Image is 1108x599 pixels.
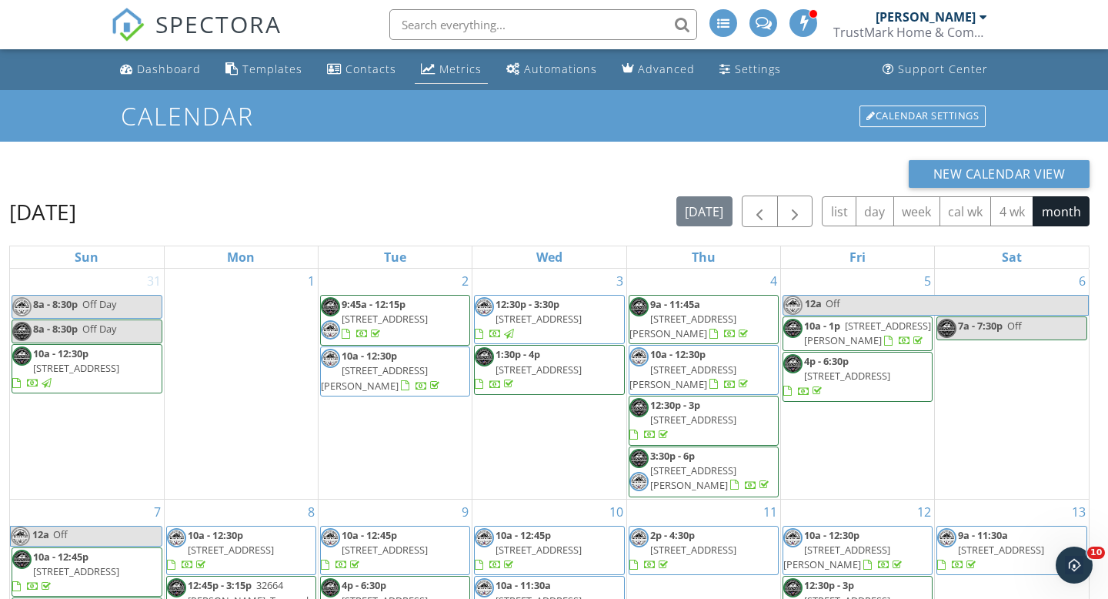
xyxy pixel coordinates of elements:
a: Go to September 9, 2025 [459,500,472,524]
a: 4p - 6:30p [STREET_ADDRESS] [783,354,890,397]
span: 10a - 12:30p [650,347,706,361]
button: Previous month [742,196,778,227]
a: 2p - 4:30p [STREET_ADDRESS] [629,528,736,571]
a: 3:30p - 6p [STREET_ADDRESS][PERSON_NAME] [650,449,772,492]
img: profile_picture_02ii_copy.jpg [12,346,32,366]
span: 4p - 6:30p [342,578,386,592]
span: 12:30p - 3p [804,578,854,592]
a: 10a - 12:45p [STREET_ADDRESS] [320,526,470,576]
img: prnt_rs_file_02.jpeg [783,296,803,315]
a: Automations (Advanced) [500,55,603,84]
a: Go to September 13, 2025 [1069,500,1089,524]
a: 9a - 11:30a [STREET_ADDRESS] [936,526,1087,576]
div: Automations [524,62,597,76]
a: 9a - 11:45a [STREET_ADDRESS][PERSON_NAME] [629,295,779,345]
iframe: Intercom live chat [1056,547,1093,584]
span: 9a - 11:45a [650,297,700,311]
a: 12:30p - 3:30p [STREET_ADDRESS] [475,297,582,340]
img: The Best Home Inspection Software - Spectora [111,8,145,42]
a: Go to September 6, 2025 [1076,269,1089,293]
span: [STREET_ADDRESS] [33,361,119,375]
a: Thursday [689,246,719,268]
img: profile_picture_02ii_copy.jpg [12,322,32,341]
a: 9:45a - 12:15p [STREET_ADDRESS] [320,295,470,346]
a: 1:30p - 4p [STREET_ADDRESS] [474,345,624,395]
img: prnt_rs_file_02.jpeg [321,349,340,368]
span: [STREET_ADDRESS] [188,543,274,557]
span: [STREET_ADDRESS] [650,543,736,557]
td: Go to September 1, 2025 [164,269,318,500]
a: 12:30p - 3p [STREET_ADDRESS] [629,398,736,441]
span: Off [1007,319,1022,333]
span: 12:30p - 3p [650,398,700,412]
a: 10a - 12:30p [STREET_ADDRESS][PERSON_NAME] [783,528,905,571]
a: Monday [224,246,258,268]
img: prnt_rs_file_02.jpeg [629,347,649,366]
a: 10a - 12:30p [STREET_ADDRESS] [167,528,274,571]
span: Off Day [82,297,116,311]
img: prnt_rs_file_02.jpeg [321,528,340,547]
div: Settings [735,62,781,76]
img: profile_picture_02ii_copy.jpg [12,550,32,569]
h1: Calendar [121,102,987,129]
span: [STREET_ADDRESS] [342,543,428,557]
img: prnt_rs_file_02.jpeg [783,528,803,547]
img: prnt_rs_file_02.jpeg [321,320,340,340]
h2: [DATE] [9,196,76,227]
a: 2p - 4:30p [STREET_ADDRESS] [629,526,779,576]
span: [STREET_ADDRESS] [650,413,736,427]
a: Sunday [72,246,102,268]
button: 4 wk [990,196,1033,226]
span: 10a - 12:30p [804,528,859,542]
span: [STREET_ADDRESS] [496,543,582,557]
span: 9a - 11:30a [958,528,1008,542]
span: [STREET_ADDRESS] [496,312,582,326]
div: Templates [242,62,302,76]
a: 10a - 12:30p [STREET_ADDRESS][PERSON_NAME] [321,349,442,392]
a: 10a - 1p [STREET_ADDRESS][PERSON_NAME] [783,316,933,351]
span: 9:45a - 12:15p [342,297,405,311]
a: 10a - 12:45p [STREET_ADDRESS] [475,528,582,571]
a: 3:30p - 6p [STREET_ADDRESS][PERSON_NAME] [629,447,779,497]
img: profile_picture_02ii_copy.jpg [629,449,649,468]
a: 10a - 12:45p [STREET_ADDRESS] [12,550,119,593]
span: [STREET_ADDRESS] [496,363,582,376]
div: Support Center [898,62,988,76]
a: 4p - 6:30p [STREET_ADDRESS] [783,352,933,402]
a: 10a - 12:30p [STREET_ADDRESS][PERSON_NAME] [629,347,751,390]
a: 9a - 11:30a [STREET_ADDRESS] [937,528,1044,571]
span: 10a - 11:30a [496,578,551,592]
td: Go to September 6, 2025 [935,269,1089,500]
td: Go to August 31, 2025 [10,269,164,500]
a: Go to September 10, 2025 [606,500,626,524]
img: profile_picture_02ii_copy.jpg [783,354,803,373]
span: 10a - 1p [804,319,840,333]
span: [STREET_ADDRESS][PERSON_NAME] [804,319,931,347]
button: week [893,196,940,226]
button: month [1033,196,1090,226]
span: 10a - 12:45p [342,528,397,542]
a: 1:30p - 4p [STREET_ADDRESS] [475,347,582,390]
span: [STREET_ADDRESS] [342,312,428,326]
span: 7a - 7:30p [958,319,1003,333]
div: TrustMark Home & Commercial Inspectors [833,25,987,40]
img: profile_picture_02ii_copy.jpg [783,319,803,338]
td: Go to September 4, 2025 [626,269,780,500]
td: Go to September 3, 2025 [472,269,626,500]
a: 10a - 12:30p [STREET_ADDRESS][PERSON_NAME] [629,345,779,395]
a: Go to August 31, 2025 [144,269,164,293]
img: profile_picture_02ii_copy.jpg [783,578,803,597]
span: 12:45p - 3:15p [188,578,252,592]
a: 10a - 1p [STREET_ADDRESS][PERSON_NAME] [804,319,931,347]
button: Next month [777,196,813,227]
button: list [822,196,856,226]
span: 8a - 8:30p [33,297,78,311]
a: 10a - 12:30p [STREET_ADDRESS] [12,346,119,390]
div: Calendar Settings [859,105,986,127]
a: Friday [846,246,869,268]
img: profile_picture_02ii_copy.jpg [937,319,956,338]
a: 10a - 12:30p [STREET_ADDRESS][PERSON_NAME] [783,526,933,576]
img: profile_picture_02ii_copy.jpg [321,297,340,316]
span: 3:30p - 6p [650,449,695,463]
img: prnt_rs_file_02.jpeg [167,528,186,547]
